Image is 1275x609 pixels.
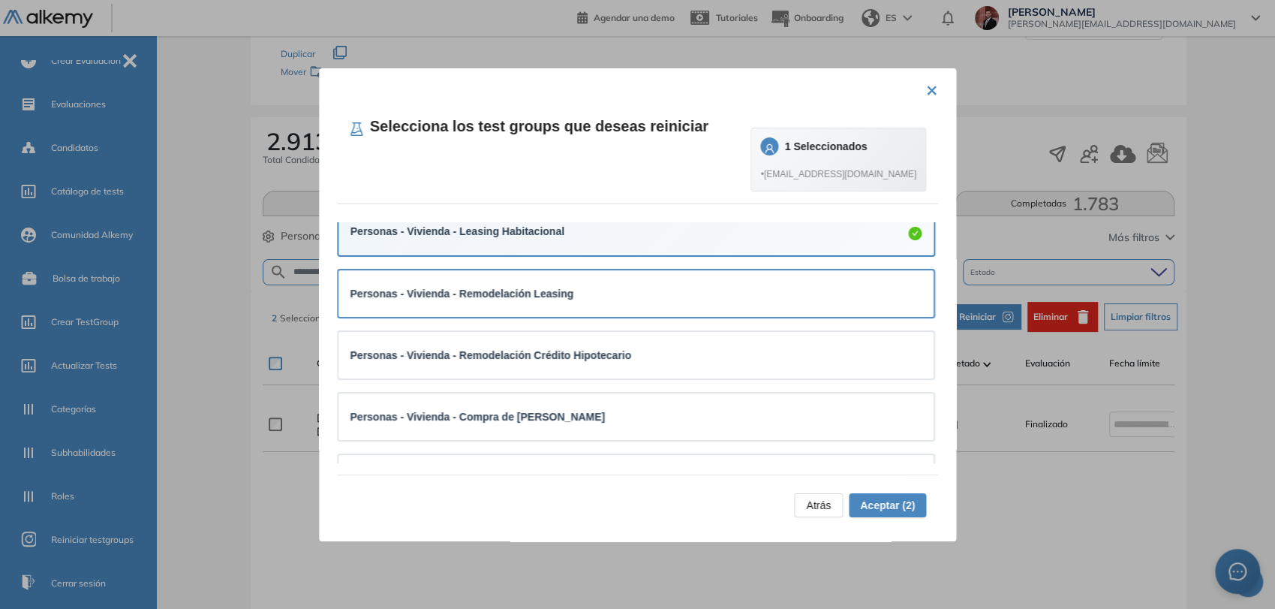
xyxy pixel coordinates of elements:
[860,497,915,514] span: Aceptar (2)
[806,497,831,514] span: Atrás
[794,493,843,517] button: Atrás
[350,288,574,300] strong: Personas - Vivienda - Remodelación Leasing
[350,411,606,423] strong: Personas - Vivienda - Compra de [PERSON_NAME]
[765,143,775,154] span: user
[849,493,926,517] button: Aceptar (2)
[350,349,632,361] strong: Personas - Vivienda - Remodelación Crédito Hipotecario
[908,227,922,240] span: check-circle
[350,225,564,237] strong: Personas - Vivienda - Leasing Habitacional
[926,74,938,103] button: ×
[785,140,868,152] strong: 1 Seleccionados
[349,115,708,136] h4: Selecciona los test groups que deseas reiniciar
[349,122,364,137] span: experiment
[761,167,917,182] span: • [EMAIL_ADDRESS][DOMAIN_NAME]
